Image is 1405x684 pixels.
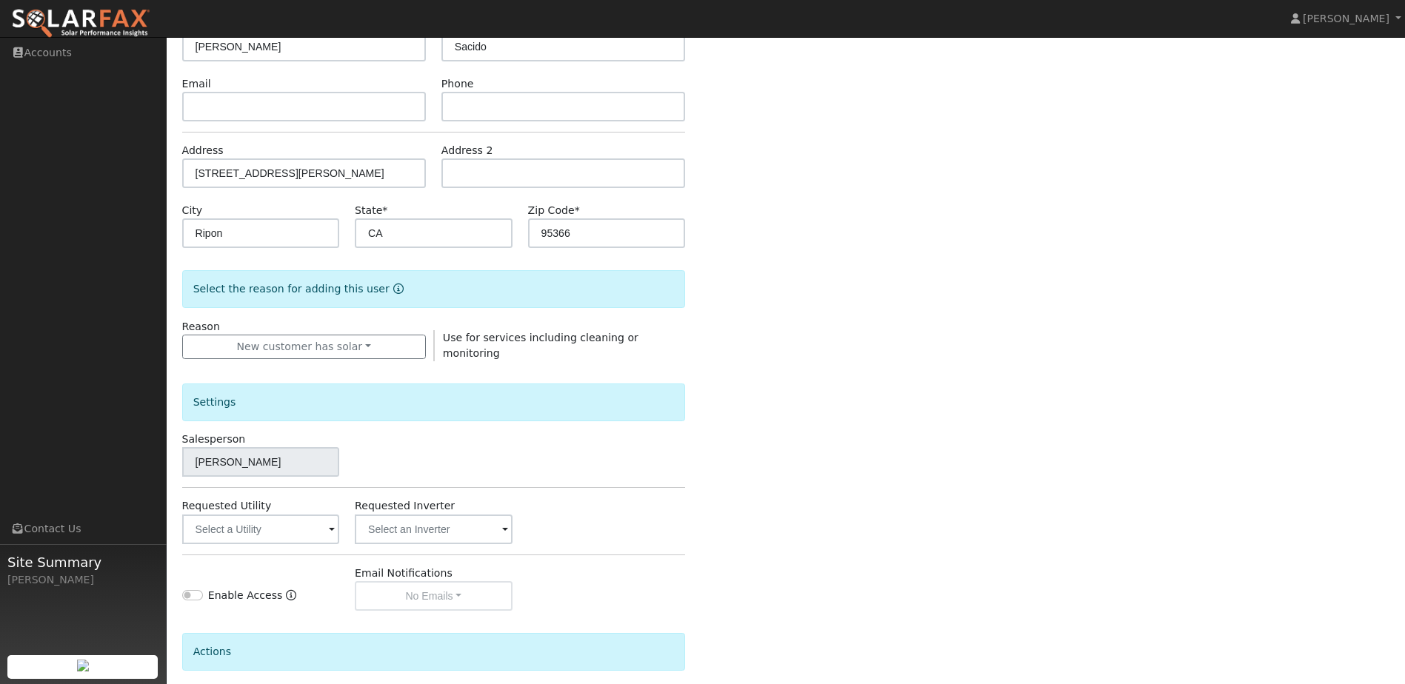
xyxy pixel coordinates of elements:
[182,432,246,447] label: Salesperson
[182,270,686,308] div: Select the reason for adding this user
[441,76,474,92] label: Phone
[182,383,686,421] div: Settings
[182,203,203,218] label: City
[11,8,150,39] img: SolarFax
[355,498,455,514] label: Requested Inverter
[1303,13,1389,24] span: [PERSON_NAME]
[182,498,272,514] label: Requested Utility
[355,203,387,218] label: State
[182,335,426,360] button: New customer has solar
[208,588,283,603] label: Enable Access
[7,552,158,572] span: Site Summary
[182,514,339,544] input: Select a Utility
[182,319,220,335] label: Reason
[286,588,296,611] a: Enable Access
[7,572,158,588] div: [PERSON_NAME]
[355,514,512,544] input: Select an Inverter
[382,204,387,216] span: Required
[77,660,89,671] img: retrieve
[182,447,339,477] input: Select a User
[441,143,493,158] label: Address 2
[528,203,580,218] label: Zip Code
[182,76,211,92] label: Email
[390,283,404,295] a: Reason for new user
[355,566,453,581] label: Email Notifications
[443,332,638,359] span: Use for services including cleaning or monitoring
[182,143,224,158] label: Address
[575,204,580,216] span: Required
[182,633,686,671] div: Actions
